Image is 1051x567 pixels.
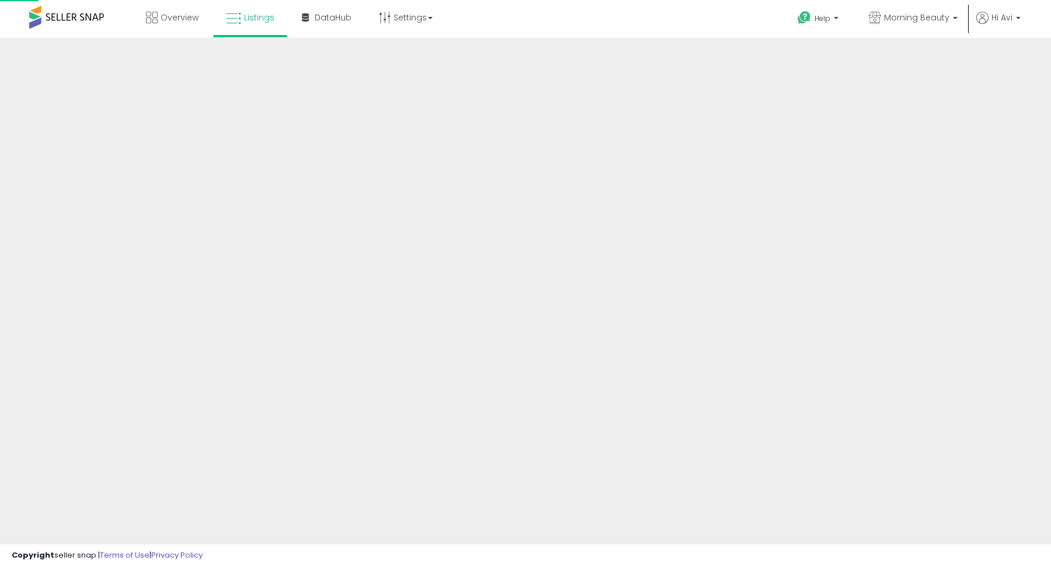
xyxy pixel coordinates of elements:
[976,12,1021,38] a: Hi Avi
[161,12,199,23] span: Overview
[815,13,830,23] span: Help
[315,12,352,23] span: DataHub
[797,10,812,25] i: Get Help
[788,2,850,38] a: Help
[991,12,1012,23] span: Hi Avi
[244,12,274,23] span: Listings
[884,12,949,23] span: Morning Beauty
